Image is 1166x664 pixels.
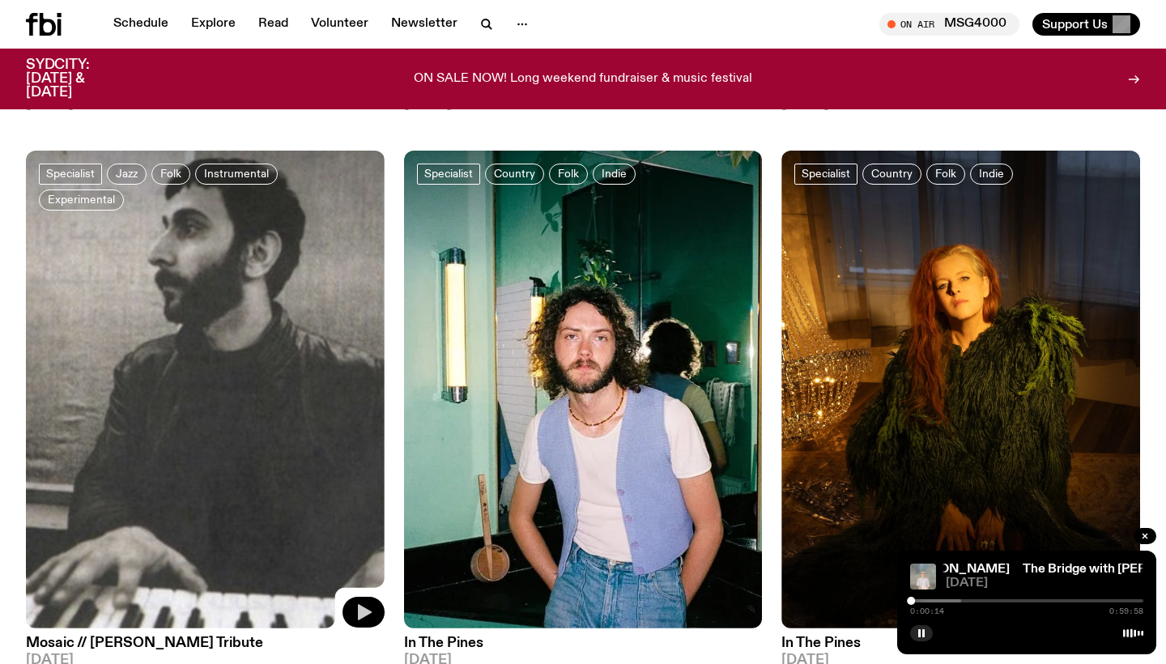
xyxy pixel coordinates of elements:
button: On AirMSG4000 [879,13,1019,36]
a: Folk [549,164,588,185]
span: 0:00:14 [910,607,944,615]
a: Folk [926,164,965,185]
a: Country [485,164,544,185]
span: Instrumental [204,168,269,180]
a: Country [862,164,921,185]
a: Volunteer [301,13,378,36]
a: Indie [593,164,636,185]
span: Specialist [424,168,473,180]
p: ON SALE NOW! Long weekend fundraiser & music festival [414,72,752,87]
span: [DATE] [946,577,1143,590]
span: Indie [602,168,627,180]
span: Support Us [1042,17,1108,32]
a: Specialist [794,164,857,185]
span: Indie [979,168,1004,180]
a: Indie [970,164,1013,185]
a: Folk [151,164,190,185]
span: Jazz [116,168,138,180]
span: Country [871,168,913,180]
a: Specialist [417,164,480,185]
span: Folk [160,168,181,180]
span: Specialist [802,168,850,180]
h3: Mosaic // [PERSON_NAME] Tribute [26,636,385,650]
span: Experimental [48,194,115,206]
a: Jazz [107,164,147,185]
a: Newsletter [381,13,467,36]
button: Support Us [1032,13,1140,36]
a: Read [249,13,298,36]
span: Specialist [46,168,95,180]
a: Explore [181,13,245,36]
a: Schedule [104,13,178,36]
h3: In The Pines [781,636,1140,650]
h3: SYDCITY: [DATE] & [DATE] [26,58,130,100]
a: Experimental [39,189,124,211]
img: Ziad Rahbani 2 [26,151,385,628]
span: Country [494,168,535,180]
h3: In The Pines [404,636,763,650]
a: Instrumental [195,164,278,185]
span: Folk [935,168,956,180]
span: 0:59:58 [1109,607,1143,615]
a: Specialist [39,164,102,185]
img: Mara stands in front of a frosted glass wall wearing a cream coloured t-shirt and black glasses. ... [910,564,936,590]
span: Folk [558,168,579,180]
